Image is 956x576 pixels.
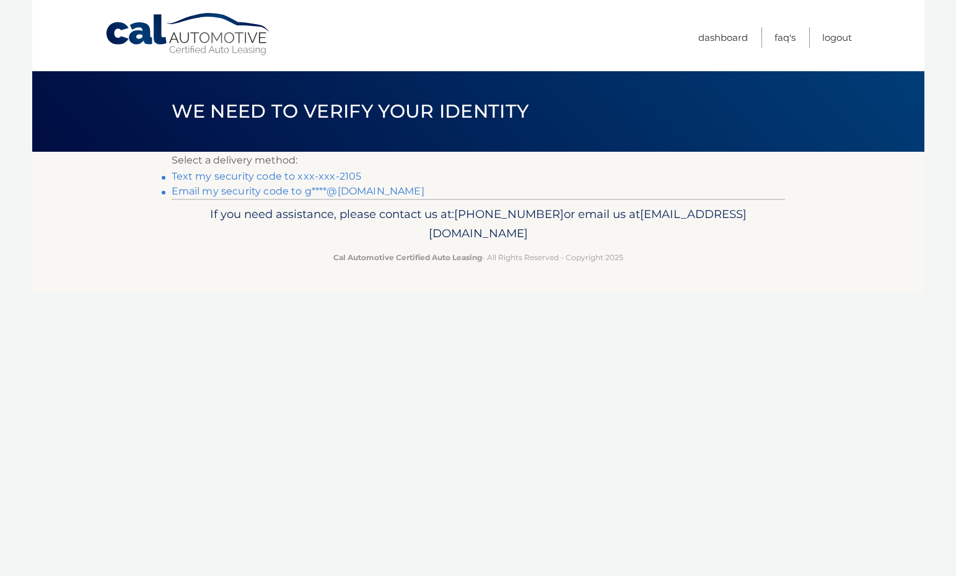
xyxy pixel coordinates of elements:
[172,170,362,182] a: Text my security code to xxx-xxx-2105
[774,27,796,48] a: FAQ's
[105,12,272,56] a: Cal Automotive
[172,152,785,169] p: Select a delivery method:
[822,27,852,48] a: Logout
[454,207,564,221] span: [PHONE_NUMBER]
[180,251,777,264] p: - All Rights Reserved - Copyright 2025
[698,27,748,48] a: Dashboard
[172,100,529,123] span: We need to verify your identity
[180,204,777,244] p: If you need assistance, please contact us at: or email us at
[172,185,424,197] a: Email my security code to g****@[DOMAIN_NAME]
[333,253,482,262] strong: Cal Automotive Certified Auto Leasing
